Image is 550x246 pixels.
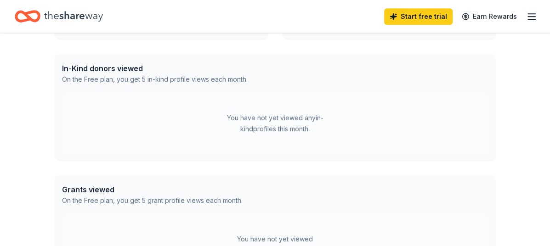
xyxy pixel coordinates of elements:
div: On the Free plan, you get 5 grant profile views each month. [62,195,243,206]
div: You have not yet viewed any in-kind profiles this month. [218,112,333,134]
div: In-Kind donors viewed [62,63,248,74]
a: Home [15,6,103,27]
div: Grants viewed [62,184,243,195]
a: Start free trial [384,8,453,25]
a: Earn Rewards [456,8,522,25]
div: On the Free plan, you get 5 in-kind profile views each month. [62,74,248,85]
